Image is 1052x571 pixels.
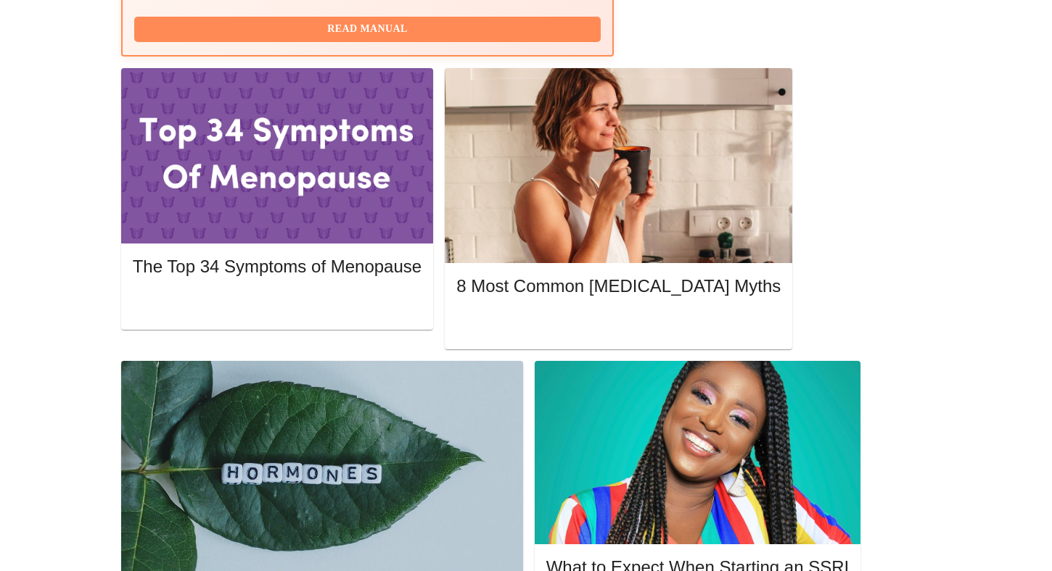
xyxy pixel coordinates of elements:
span: Read More [147,295,407,313]
h5: 8 Most Common [MEDICAL_DATA] Myths [456,275,781,298]
span: Read Manual [149,20,587,38]
h5: The Top 34 Symptoms of Menopause [133,255,422,278]
a: Read More [456,317,784,329]
a: Read More [133,296,425,309]
button: Read More [456,312,781,337]
span: Read More [471,315,766,333]
button: Read More [133,291,422,317]
a: Read Manual [134,22,605,34]
button: Read Manual [134,17,601,42]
